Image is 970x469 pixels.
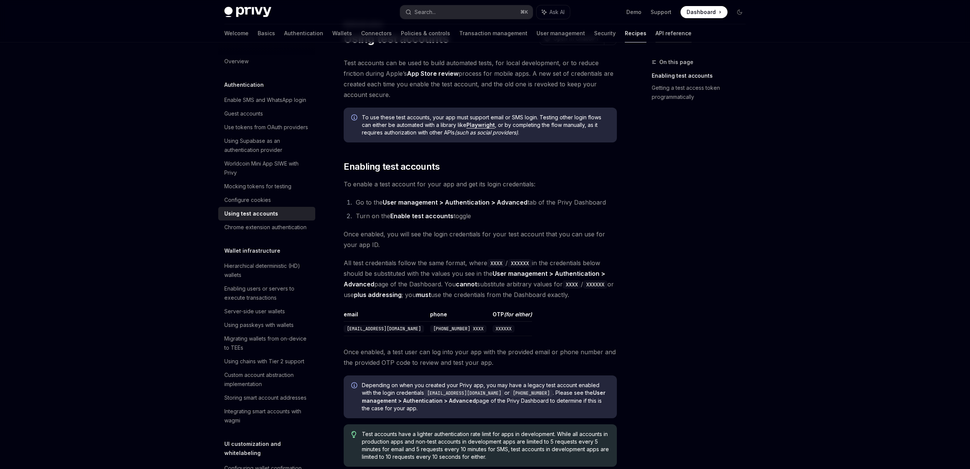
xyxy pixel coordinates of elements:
a: Use tokens from OAuth providers [218,120,315,134]
a: Migrating wallets from on-device to TEEs [218,332,315,355]
a: Using Supabase as an authentication provider [218,134,315,157]
div: Configure cookies [224,195,271,205]
span: To use these test accounts, your app must support email or SMS login. Testing other login flows c... [362,114,609,136]
a: Enable SMS and WhatsApp login [218,93,315,107]
a: Playwright [466,122,495,128]
a: Transaction management [459,24,527,42]
code: XXXX [487,259,505,267]
a: Chrome extension authentication [218,220,315,234]
code: [PHONE_NUMBER] [510,389,553,397]
span: Test accounts can be used to build automated tests, for local development, or to reduce friction ... [344,58,617,100]
div: Chrome extension authentication [224,223,307,232]
a: Using test accounts [218,207,315,220]
a: plus addressing [354,291,402,299]
strong: Enable test accounts [390,212,454,220]
button: Toggle dark mode [734,6,746,18]
li: Go to the tab of the Privy Dashboard [354,197,617,208]
code: [PHONE_NUMBER] XXXX [430,325,487,333]
div: Server-side user wallets [224,307,285,316]
span: Ask AI [549,8,565,16]
svg: Info [351,114,359,122]
span: Enabling test accounts [344,161,440,173]
strong: must [416,291,431,299]
a: Server-side user wallets [218,305,315,318]
div: Enable SMS and WhatsApp login [224,95,306,105]
span: Test accounts have a lighter authentication rate limit for apps in development. While all account... [362,430,609,461]
a: Mocking tokens for testing [218,180,315,193]
a: Enabling test accounts [652,70,752,82]
a: Authentication [284,24,323,42]
span: Depending on when you created your Privy app, you may have a legacy test account enabled with the... [362,381,609,412]
div: Worldcoin Mini App SIWE with Privy [224,159,311,177]
div: Using chains with Tier 2 support [224,357,304,366]
div: Search... [415,8,436,17]
code: XXXX [563,280,581,289]
span: Once enabled, you will see the login credentials for your test account that you can use for your ... [344,229,617,250]
a: App Store review [407,70,458,78]
a: Dashboard [681,6,727,18]
a: Configure cookies [218,193,315,207]
a: Hierarchical deterministic (HD) wallets [218,259,315,282]
strong: User management > Authentication > Advanced [383,199,527,206]
div: Overview [224,57,249,66]
span: To enable a test account for your app and get its login credentials: [344,179,617,189]
span: Dashboard [687,8,716,16]
a: Using chains with Tier 2 support [218,355,315,368]
h5: Wallet infrastructure [224,246,280,255]
a: Basics [258,24,275,42]
span: Once enabled, a test user can log into your app with the provided email or phone number and the p... [344,347,617,368]
div: Storing smart account addresses [224,393,307,402]
div: Using Supabase as an authentication provider [224,136,311,155]
div: Mocking tokens for testing [224,182,291,191]
div: Custom account abstraction implementation [224,371,311,389]
a: Integrating smart accounts with wagmi [218,405,315,427]
a: Custom account abstraction implementation [218,368,315,391]
code: XXXXXX [583,280,607,289]
th: email [344,311,427,322]
span: ⌘ K [520,9,528,15]
span: All test credentials follow the same format, where / in the credentials below should be substitut... [344,258,617,300]
div: Enabling users or servers to execute transactions [224,284,311,302]
h5: UI customization and whitelabeling [224,439,315,458]
button: Ask AI [537,5,570,19]
a: Getting a test access token programmatically [652,82,752,103]
a: Welcome [224,24,249,42]
a: API reference [656,24,692,42]
code: [EMAIL_ADDRESS][DOMAIN_NAME] [424,389,504,397]
a: Using passkeys with wallets [218,318,315,332]
img: dark logo [224,7,271,17]
div: Using passkeys with wallets [224,320,294,330]
a: Policies & controls [401,24,450,42]
em: (for either) [504,311,532,317]
a: Worldcoin Mini App SIWE with Privy [218,157,315,180]
a: Storing smart account addresses [218,391,315,405]
div: Migrating wallets from on-device to TEEs [224,334,311,352]
svg: Info [351,382,359,390]
svg: Tip [351,431,357,438]
span: On this page [659,58,693,67]
a: Security [594,24,616,42]
em: (such as social providers) [455,129,518,136]
code: XXXXXX [508,259,532,267]
div: Hierarchical deterministic (HD) wallets [224,261,311,280]
a: User management [537,24,585,42]
a: Support [651,8,671,16]
a: Recipes [625,24,646,42]
a: Demo [626,8,641,16]
th: phone [427,311,490,322]
button: Search...⌘K [400,5,533,19]
a: Guest accounts [218,107,315,120]
a: Overview [218,55,315,68]
code: XXXXXX [493,325,515,333]
div: Guest accounts [224,109,263,118]
li: Turn on the toggle [354,211,617,221]
a: Enabling users or servers to execute transactions [218,282,315,305]
code: [EMAIL_ADDRESS][DOMAIN_NAME] [344,325,424,333]
strong: cannot [456,280,477,288]
div: Integrating smart accounts with wagmi [224,407,311,425]
div: Use tokens from OAuth providers [224,123,308,132]
a: Connectors [361,24,392,42]
h5: Authentication [224,80,264,89]
a: Wallets [332,24,352,42]
th: OTP [490,311,532,322]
